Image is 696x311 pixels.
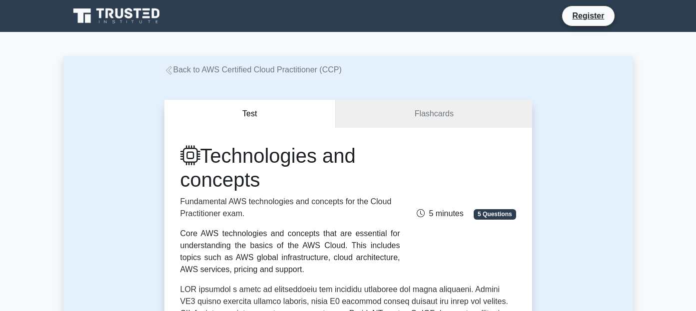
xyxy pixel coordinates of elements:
span: 5 Questions [474,209,516,219]
span: 5 minutes [417,209,463,218]
a: Flashcards [336,100,532,128]
button: Test [164,100,336,128]
p: Fundamental AWS technologies and concepts for the Cloud Practitioner exam. [180,196,400,220]
h1: Technologies and concepts [180,144,400,192]
div: Core AWS technologies and concepts that are essential for understanding the basics of the AWS Clo... [180,228,400,276]
a: Register [566,9,610,22]
a: Back to AWS Certified Cloud Practitioner (CCP) [164,65,342,74]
